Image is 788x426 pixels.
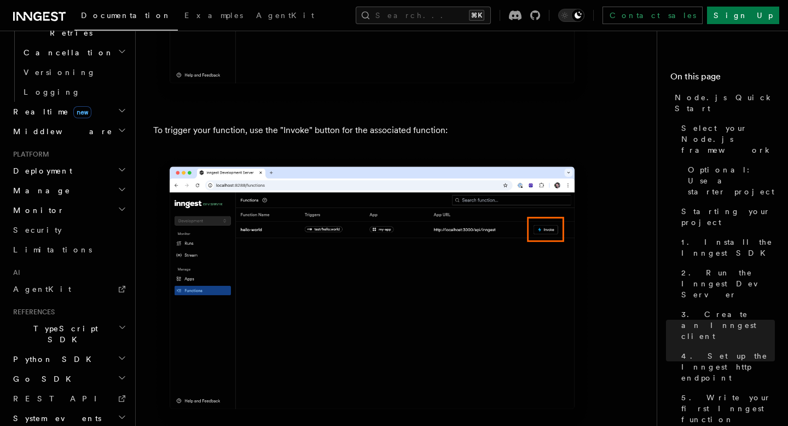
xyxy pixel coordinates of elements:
a: Optional: Use a starter project [683,160,775,202]
a: Node.js Quick Start [670,88,775,118]
span: REST API [13,394,106,403]
span: AI [9,268,20,277]
button: Deployment [9,161,129,181]
span: 5. Write your first Inngest function [681,392,775,425]
a: 1. Install the Inngest SDK [677,232,775,263]
span: 4. Set up the Inngest http endpoint [681,350,775,383]
span: Logging [24,88,80,96]
span: 3. Create an Inngest client [681,309,775,342]
h4: On this page [670,70,775,88]
button: Monitor [9,200,129,220]
a: Versioning [19,62,129,82]
button: TypeScript SDK [9,319,129,349]
span: Manage [9,185,71,196]
button: Middleware [9,122,129,141]
button: Realtimenew [9,102,129,122]
p: To trigger your function, use the "Invoke" button for the associated function: [153,123,591,138]
a: 3. Create an Inngest client [677,304,775,346]
span: Python SDK [9,354,98,365]
span: Optional: Use a starter project [688,164,775,197]
a: Limitations [9,240,129,260]
a: AgentKit [9,279,129,299]
a: Sign Up [707,7,779,24]
span: Node.js Quick Start [675,92,775,114]
span: new [73,106,91,118]
a: REST API [9,389,129,408]
span: Platform [9,150,49,159]
span: Go SDK [9,373,78,384]
span: Cancellation [19,47,114,58]
kbd: ⌘K [469,10,484,21]
a: Documentation [74,3,178,31]
span: Limitations [13,245,92,254]
a: Select your Node.js framework [677,118,775,160]
a: 2. Run the Inngest Dev Server [677,263,775,304]
span: Security [13,226,62,234]
span: System events [9,413,101,424]
a: Examples [178,3,250,30]
span: TypeScript SDK [9,323,118,345]
span: References [9,308,55,316]
button: Go SDK [9,369,129,389]
span: AgentKit [13,285,71,293]
span: Deployment [9,165,72,176]
a: AgentKit [250,3,321,30]
span: Versioning [24,68,96,77]
span: Documentation [81,11,171,20]
span: Realtime [9,106,91,117]
span: Examples [184,11,243,20]
a: Starting your project [677,202,775,232]
span: Monitor [9,205,65,216]
span: 1. Install the Inngest SDK [681,237,775,258]
span: 2. Run the Inngest Dev Server [681,267,775,300]
span: Starting your project [681,206,775,228]
span: Select your Node.js framework [681,123,775,156]
button: Cancellation [19,43,129,62]
button: Search...⌘K [356,7,491,24]
button: Manage [9,181,129,200]
a: Logging [19,82,129,102]
a: 4. Set up the Inngest http endpoint [677,346,775,388]
span: Middleware [9,126,113,137]
a: Security [9,220,129,240]
span: AgentKit [256,11,314,20]
button: Toggle dark mode [558,9,584,22]
button: Python SDK [9,349,129,369]
a: Contact sales [602,7,703,24]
